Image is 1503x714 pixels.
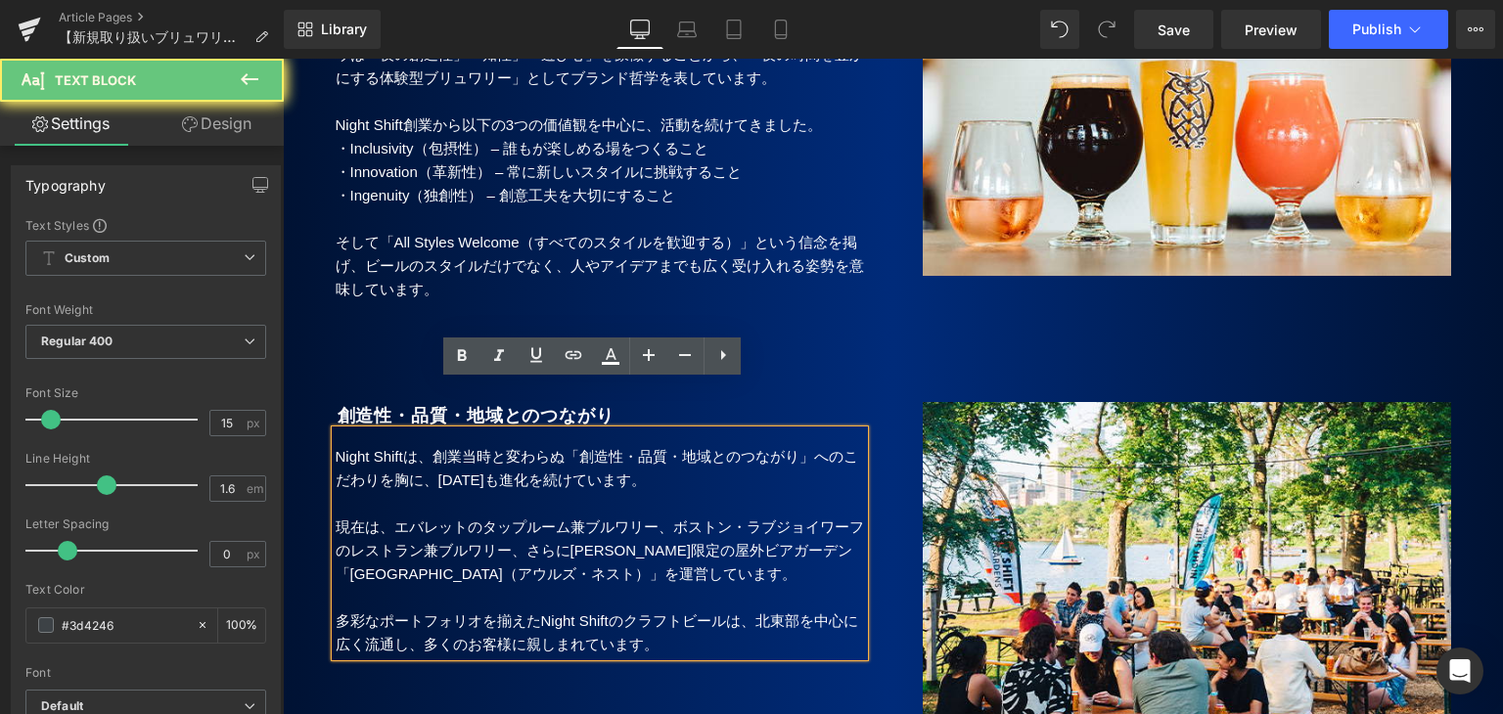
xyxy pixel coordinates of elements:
a: Article Pages [59,10,284,25]
div: Typography [25,166,106,194]
div: Text Styles [25,217,266,233]
a: Design [146,102,288,146]
p: ・Inclusivity（包摂性） – 誰もが楽しめる場をつくること [53,78,581,102]
button: Publish [1329,10,1448,49]
a: Laptop [663,10,710,49]
div: Font Size [25,386,266,400]
span: Save [1158,20,1190,40]
p: 多彩なポートフォリオを揃えたNight Shiftのクラフトビールは、北東部を中心に広く流通し、多くのお客様に親しまれています。 [53,551,581,598]
p: そして「All Styles Welcome（すべてのスタイルを歓迎する）」という信念を掲げ、ビールのスタイルだけでなく、人やアイデアまでも広く受け入れる姿勢を意味しています。 [53,172,581,243]
div: Font [25,666,266,680]
span: Night Shift創業から以下の3つの価値観を中心に、活動を続けてきました。 [53,58,540,74]
div: Letter Spacing [25,517,266,531]
input: Color [62,614,187,636]
span: em [247,482,263,495]
span: px [247,548,263,560]
p: Night Shiftは、創業当時と変わらぬ「創造性・品質・地域とのつながり」へのこだわりを胸に、[DATE]も進化を続けています。 [53,386,581,433]
p: ・Ingenuity（独創性） – 創意工夫を大切にすること [53,125,581,149]
a: Preview [1221,10,1321,49]
span: Library [321,21,367,38]
a: Mobile [757,10,804,49]
span: Preview [1245,20,1298,40]
div: % [218,608,265,643]
button: Undo [1040,10,1079,49]
button: More [1456,10,1495,49]
div: Font Weight [25,303,266,317]
b: Regular 400 [41,334,114,348]
a: Desktop [616,10,663,49]
b: 創造性・品質・地域とのつながり [55,347,333,367]
b: Custom [65,250,110,267]
span: 【新規取り扱いブリュワリー3社】伝統技法を用いたクラフトラガー『[PERSON_NAME] Abby Craft Lagers』・人と人を繋ぐスマイリーフェイス『Wormtown Brewery... [59,29,247,45]
div: Text Color [25,583,266,597]
p: ・Innovation（革新性） – 常に新しいスタイルに挑戦すること [53,102,581,125]
div: Open Intercom Messenger [1436,647,1483,694]
span: Text Block [55,72,136,88]
span: px [247,417,263,429]
button: Redo [1087,10,1126,49]
a: Tablet [710,10,757,49]
p: 現在は、エバレットのタップルーム兼ブルワリー、ボストン・ラブジョイワーフのレストラン兼ブルワリー、さらに[PERSON_NAME]限定の屋外ビアガーデン「[GEOGRAPHIC_DATA]（アウ... [53,457,581,527]
a: New Library [284,10,381,49]
span: Publish [1352,22,1401,37]
div: Line Height [25,452,266,466]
